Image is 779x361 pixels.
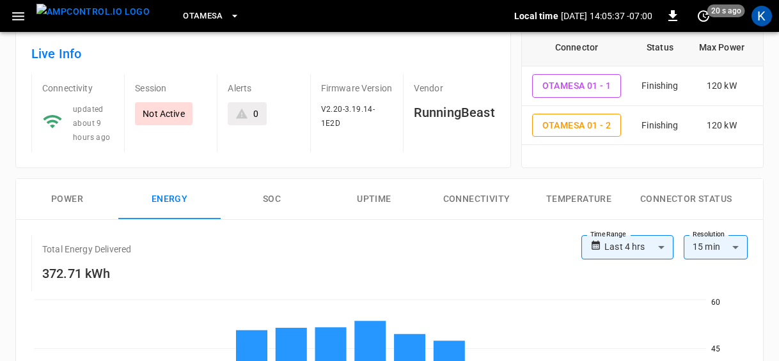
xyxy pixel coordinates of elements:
[711,344,720,353] tspan: 45
[16,179,118,220] button: Power
[135,82,207,95] p: Session
[528,179,630,220] button: Temperature
[693,229,725,240] label: Resolution
[689,66,755,106] td: 120 kW
[42,82,114,95] p: Connectivity
[631,66,688,106] td: Finishing
[73,105,111,142] span: updated about 9 hours ago
[321,105,375,128] span: V2.20-3.19.14-1E2D
[228,82,299,95] p: Alerts
[31,43,495,64] h6: Live Info
[532,114,622,137] button: OtaMesa 01 - 2
[630,179,742,220] button: Connector Status
[684,235,748,259] div: 15 min
[711,298,720,307] tspan: 60
[178,4,245,29] button: OtaMesa
[425,179,528,220] button: Connectivity
[321,82,393,95] p: Firmware Version
[532,74,622,98] button: OtaMesa 01 - 1
[36,4,150,20] img: ampcontrol.io logo
[689,106,755,146] td: 120 kW
[42,243,131,256] p: Total Energy Delivered
[323,179,425,220] button: Uptime
[414,102,495,123] h6: RunningBeast
[118,179,221,220] button: Energy
[221,179,323,220] button: SOC
[253,107,258,120] div: 0
[751,6,772,26] div: profile-icon
[707,4,745,17] span: 20 s ago
[631,28,688,66] th: Status
[42,263,131,284] h6: 372.71 kWh
[414,82,495,95] p: Vendor
[590,229,626,240] label: Time Range
[143,107,185,120] p: Not Active
[183,9,223,24] span: OtaMesa
[631,106,688,146] td: Finishing
[514,10,558,22] p: Local time
[604,235,673,259] div: Last 4 hrs
[522,28,632,66] th: Connector
[689,28,755,66] th: Max Power
[561,10,652,22] p: [DATE] 14:05:37 -07:00
[693,6,714,26] button: set refresh interval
